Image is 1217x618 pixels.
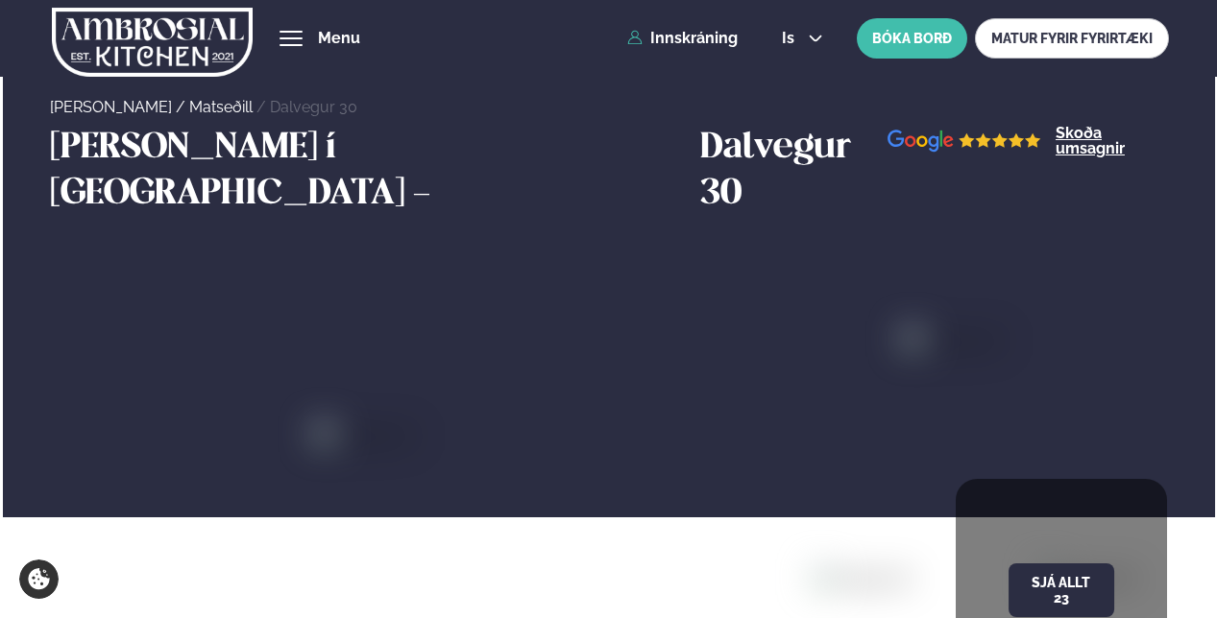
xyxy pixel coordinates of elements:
[1009,563,1114,617] button: Sjá allt 23
[782,31,800,46] span: is
[176,98,189,116] span: /
[256,98,270,116] span: /
[767,31,839,46] button: is
[189,98,253,116] a: Matseðill
[1056,126,1167,156] a: Skoða umsagnir
[52,3,253,82] img: logo
[888,130,1041,154] img: image alt
[627,30,738,47] a: Innskráning
[700,126,888,218] h3: Dalvegur 30
[50,98,172,116] a: [PERSON_NAME]
[857,18,967,59] button: BÓKA BORÐ
[19,559,59,599] a: Cookie settings
[975,18,1169,59] a: MATUR FYRIR FYRIRTÆKI
[50,126,691,218] h3: [PERSON_NAME] í [GEOGRAPHIC_DATA] -
[280,27,303,50] button: hamburger
[270,98,357,116] a: Dalvegur 30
